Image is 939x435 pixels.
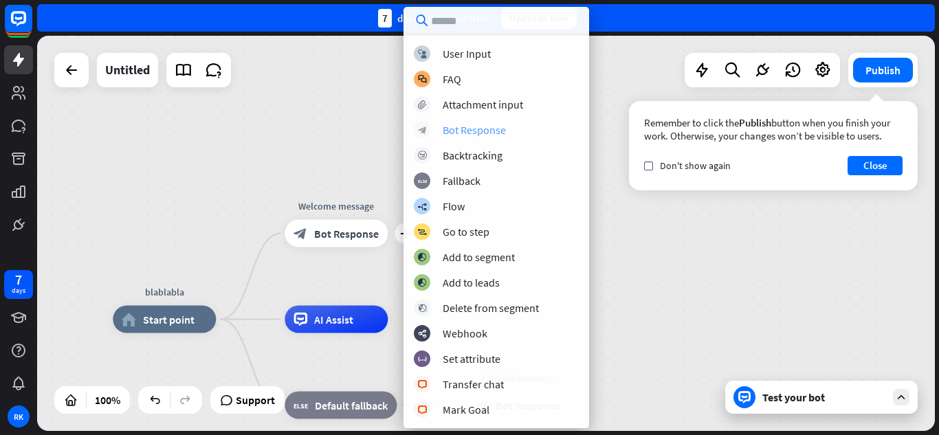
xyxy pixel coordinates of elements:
div: days [12,286,25,295]
span: Don't show again [660,159,731,172]
div: Set attribute [443,352,500,366]
div: Attachment input [443,98,523,111]
div: Add to leads [443,276,500,289]
i: builder_tree [417,202,427,211]
i: block_faq [418,75,427,84]
div: Mark Goal [443,403,489,416]
i: block_backtracking [418,151,427,160]
div: Webhook [443,326,487,340]
span: Support [236,389,275,411]
i: block_add_to_segment [417,253,427,262]
i: block_attachment [418,100,427,109]
a: 7 days [4,270,33,299]
i: block_bot_response [294,227,307,241]
div: Remember to click the button when you finish your work. Otherwise, your changes won’t be visible ... [644,116,903,142]
i: block_fallback [418,177,427,186]
i: block_bot_response [418,126,427,135]
div: Transfer chat [443,377,504,391]
button: Open LiveChat chat widget [11,5,52,47]
i: webhooks [418,329,427,338]
i: block_add_to_segment [417,278,427,287]
i: block_livechat [417,380,428,389]
div: days left in your trial. [378,9,490,27]
div: Flow [443,199,465,213]
i: block_goto [417,227,427,236]
div: Welcome message [274,199,398,213]
div: FAQ [443,72,461,86]
div: Test your bot [762,390,886,404]
i: block_delete_from_segment [418,304,427,313]
div: User Input [443,47,491,60]
button: Publish [853,58,913,82]
div: 7 [378,9,392,27]
div: Untitled [105,53,150,87]
div: 100% [91,389,124,411]
div: RK [8,405,30,427]
i: home_2 [122,313,136,326]
div: Backtracking [443,148,502,162]
span: Bot Response [314,227,379,241]
div: Fallback [443,174,480,188]
span: AI Assist [314,313,353,326]
div: Go to step [443,225,489,238]
span: Default fallback [315,399,388,412]
div: 7 [15,274,22,286]
i: block_set_attribute [418,355,427,364]
i: block_livechat [417,405,428,414]
div: blablabla [102,285,226,299]
i: block_user_input [418,49,427,58]
i: block_fallback [294,399,308,412]
i: plus [400,229,410,238]
div: Add to segment [443,250,515,264]
div: Delete from segment [443,301,539,315]
button: Close [848,156,903,175]
span: Start point [143,313,195,326]
span: Publish [739,116,771,129]
div: Bot Response [443,123,506,137]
